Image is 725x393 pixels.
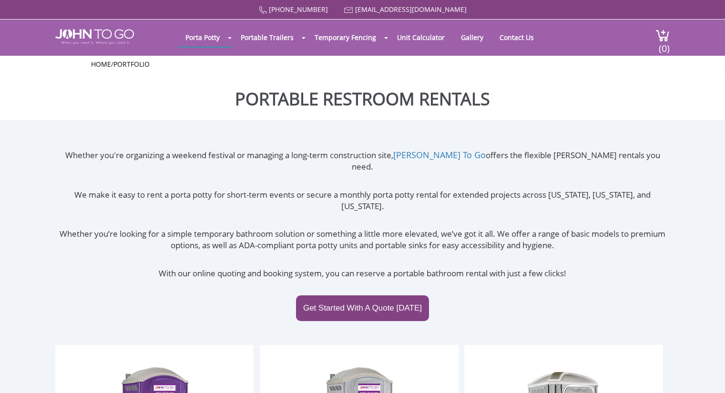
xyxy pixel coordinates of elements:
[91,60,634,69] ul: /
[355,5,467,14] a: [EMAIL_ADDRESS][DOMAIN_NAME]
[259,6,267,14] img: Call
[55,149,670,173] p: Whether you're organizing a weekend festival or managing a long-term construction site, offers th...
[178,28,227,47] a: Porta Potty
[91,60,111,69] a: Home
[55,29,134,44] img: JOHN to go
[296,295,429,321] a: Get Started With A Quote [DATE]
[269,5,328,14] a: [PHONE_NUMBER]
[658,34,670,55] span: (0)
[113,60,150,69] a: Portfolio
[393,149,486,161] a: [PERSON_NAME] To Go
[55,189,670,212] p: We make it easy to rent a porta potty for short-term events or secure a monthly porta potty renta...
[234,28,301,47] a: Portable Trailers
[454,28,490,47] a: Gallery
[55,228,670,252] p: Whether you’re looking for a simple temporary bathroom solution or something a little more elevat...
[492,28,541,47] a: Contact Us
[55,268,670,279] p: With our online quoting and booking system, you can reserve a portable bathroom rental with just ...
[655,29,670,42] img: cart a
[390,28,452,47] a: Unit Calculator
[344,7,353,13] img: Mail
[307,28,383,47] a: Temporary Fencing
